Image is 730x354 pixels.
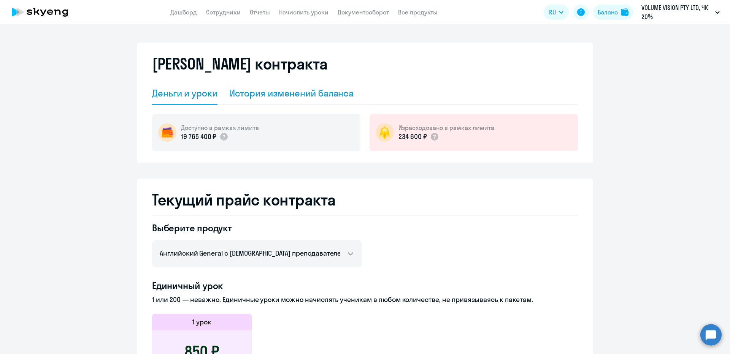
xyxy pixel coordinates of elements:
a: Отчеты [250,8,270,16]
h5: 1 урок [192,317,211,327]
h4: Единичный урок [152,280,578,292]
p: 234 600 ₽ [398,132,427,142]
button: Балансbalance [593,5,633,20]
div: История изменений баланса [230,87,354,99]
p: VOLUME VISION PTY LTD, ЧК 20% [641,3,712,21]
a: Сотрудники [206,8,241,16]
img: wallet-circle.png [158,123,176,142]
a: Документооборот [338,8,389,16]
div: Баланс [598,8,618,17]
div: Деньги и уроки [152,87,217,99]
img: balance [621,8,628,16]
h4: Выберите продукт [152,222,362,234]
a: Начислить уроки [279,8,328,16]
h5: Израсходовано в рамках лимита [398,123,494,132]
a: Дашборд [170,8,197,16]
img: bell-circle.png [376,123,394,142]
h2: Текущий прайс контракта [152,191,578,209]
h2: [PERSON_NAME] контракта [152,55,328,73]
button: VOLUME VISION PTY LTD, ЧК 20% [638,3,724,21]
p: 1 или 200 — неважно. Единичные уроки можно начислять ученикам в любом количестве, не привязываясь... [152,295,578,305]
button: RU [544,5,569,20]
span: RU [549,8,556,17]
a: Все продукты [398,8,438,16]
p: 19 765 400 ₽ [181,132,216,142]
h5: Доступно в рамках лимита [181,123,259,132]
